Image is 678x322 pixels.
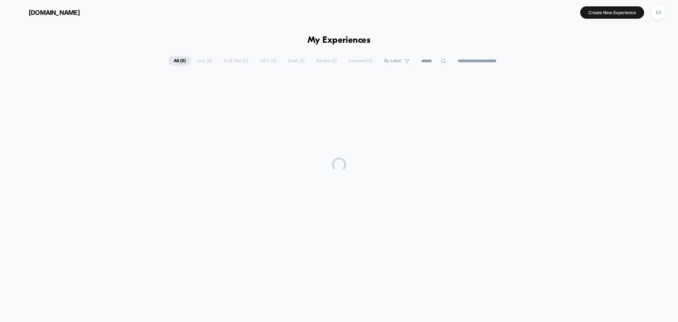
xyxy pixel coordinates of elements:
span: All ( 0 ) [168,56,191,66]
button: Create New Experience [580,6,644,19]
span: By Label [384,58,401,64]
h1: My Experiences [308,35,371,46]
button: [DOMAIN_NAME] [11,7,82,18]
button: ES [649,5,667,20]
div: ES [652,6,665,19]
span: [DOMAIN_NAME] [29,9,80,16]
